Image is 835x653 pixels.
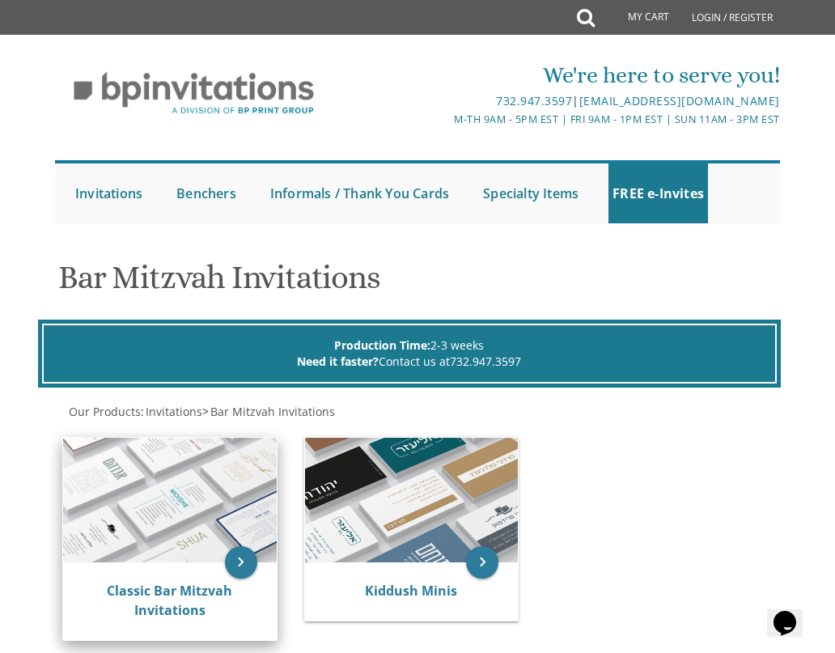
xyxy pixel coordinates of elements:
[298,91,780,111] div: |
[42,324,777,384] div: 2-3 weeks Contact us at
[209,404,335,419] a: Bar Mitzvah Invitations
[67,404,141,419] a: Our Products
[298,111,780,128] div: M-Th 9am - 5pm EST | Fri 9am - 1pm EST | Sun 11am - 3pm EST
[71,163,146,223] a: Invitations
[297,354,379,369] span: Need it faster?
[608,163,708,223] a: FREE e-Invites
[55,404,780,420] div: :
[466,546,498,579] a: keyboard_arrow_right
[305,438,519,562] img: Kiddush Minis
[58,260,777,307] h1: Bar Mitzvah Invitations
[107,582,232,619] a: Classic Bar Mitzvah Invitations
[298,59,780,91] div: We're here to serve you!
[266,163,453,223] a: Informals / Thank You Cards
[146,404,202,419] span: Invitations
[579,93,780,108] a: [EMAIL_ADDRESS][DOMAIN_NAME]
[225,546,257,579] a: keyboard_arrow_right
[450,354,521,369] a: 732.947.3597
[144,404,202,419] a: Invitations
[210,404,335,419] span: Bar Mitzvah Invitations
[334,337,430,353] span: Production Time:
[767,588,819,637] iframe: chat widget
[365,582,457,600] a: Kiddush Minis
[479,163,583,223] a: Specialty Items
[63,438,277,562] img: Classic Bar Mitzvah Invitations
[496,93,572,108] a: 732.947.3597
[593,2,680,34] a: My Cart
[172,163,240,223] a: Benchers
[202,404,335,419] span: >
[55,60,333,127] img: BP Invitation Loft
